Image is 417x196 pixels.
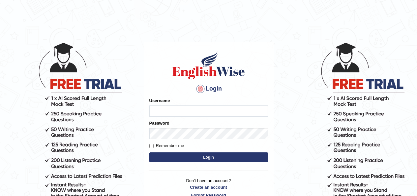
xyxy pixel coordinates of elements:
label: Remember me [149,142,184,149]
label: Username [149,98,170,104]
a: Create an account [149,184,268,190]
label: Password [149,120,169,126]
input: Remember me [149,144,154,148]
button: Login [149,152,268,162]
h4: Login [149,84,268,94]
img: Logo of English Wise sign in for intelligent practice with AI [171,51,246,80]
